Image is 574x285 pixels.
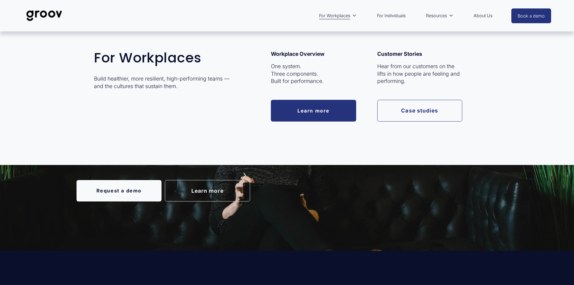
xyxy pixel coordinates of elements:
p: One system. Three components. Built for performance. [271,63,356,85]
a: Case studies [377,100,463,121]
img: Groov | Unlock Human Potential at Work and in Life [23,6,65,26]
a: folder dropdown [423,9,456,23]
p: Hear from our customers on the lifts in how people are feeling and performing. [377,63,463,85]
a: folder dropdown [316,9,360,23]
span: For Workplaces [319,12,350,20]
h2: For Workplaces [94,50,232,65]
a: For Individuals [374,9,409,23]
strong: Customer Stories [377,51,422,57]
a: Learn more [271,100,356,121]
span: Resources [426,12,447,20]
a: About Us [471,9,495,23]
strong: Workplace Overview [271,51,325,57]
a: Book a demo [511,8,551,23]
p: Build healthier, more resilient, high-performing teams — and the cultures that sustain them. [94,75,232,90]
